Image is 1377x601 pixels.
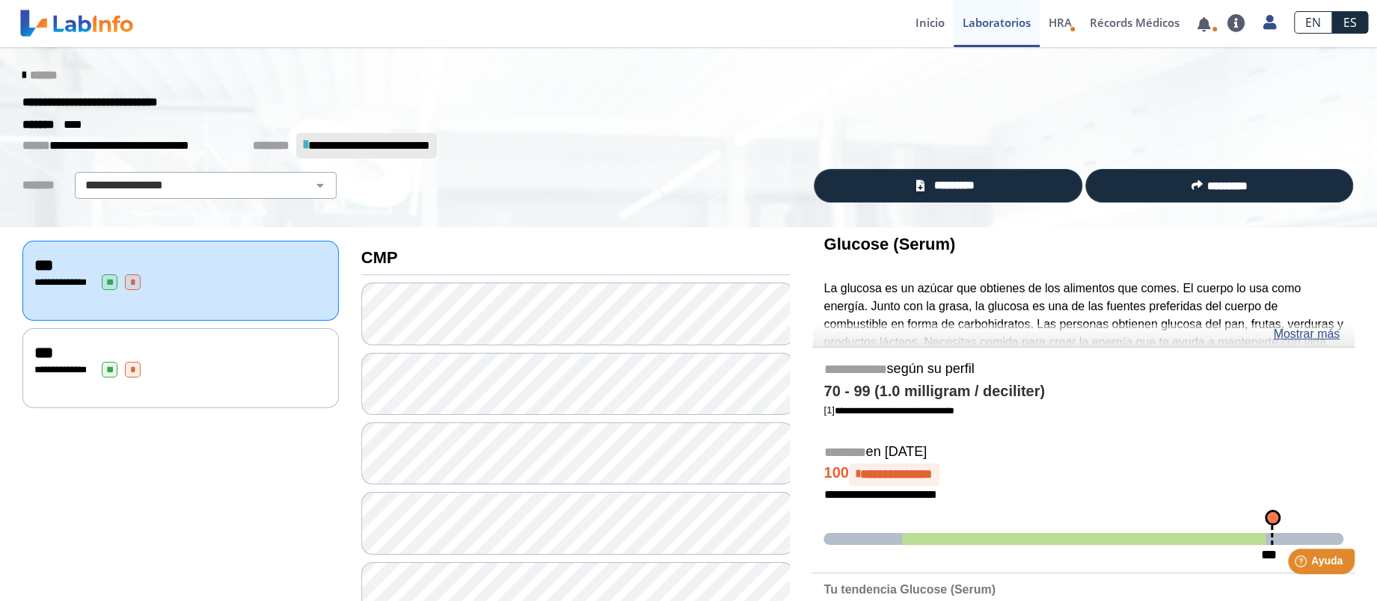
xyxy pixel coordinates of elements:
span: HRA [1049,15,1072,30]
p: La glucosa es un azúcar que obtienes de los alimentos que comes. El cuerpo lo usa como energía. J... [824,280,1343,387]
h4: 70 - 99 (1.0 milligram / deciliter) [824,383,1343,401]
h5: en [DATE] [824,444,1343,461]
a: EN [1294,11,1332,34]
b: CMP [361,248,398,267]
a: Mostrar más [1273,325,1340,343]
h4: 100 [824,463,1343,486]
b: Glucose (Serum) [824,235,955,253]
a: ES [1332,11,1368,34]
b: Tu tendencia Glucose (Serum) [824,583,995,596]
h5: según su perfil [824,361,1343,378]
a: [1] [824,404,954,416]
iframe: Help widget launcher [1244,543,1361,585]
